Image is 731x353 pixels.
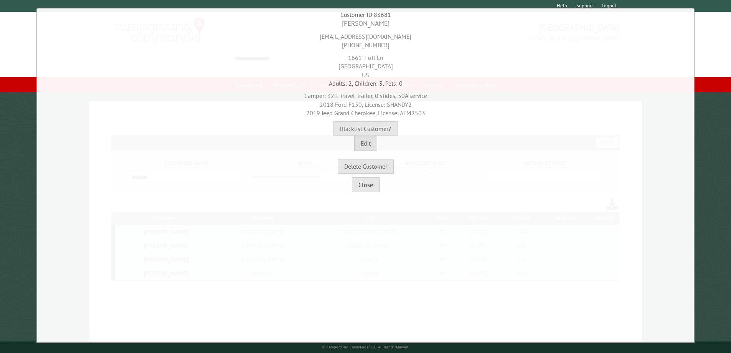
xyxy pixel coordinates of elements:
[39,79,692,88] div: Adults: 2, Children: 3, Pets: 0
[352,177,380,192] button: Close
[39,19,692,28] div: [PERSON_NAME]
[354,136,377,151] button: Edit
[39,28,692,50] div: [EMAIL_ADDRESS][DOMAIN_NAME] [PHONE_NUMBER]
[39,10,692,19] div: Customer ID 83681
[333,121,398,136] button: Blacklist Customer?
[39,88,692,117] div: Camper: 32ft Travel Trailer, 0 slides, 50A service
[320,101,412,108] span: 2018 Ford F150, License: SHANDY2
[39,50,692,79] div: 1661 T off Ln [GEOGRAPHIC_DATA] US
[338,159,394,174] button: Delete Customer
[306,109,425,117] span: 2019 Jeep Grand Cherokee, License: AFM2503
[322,345,409,350] small: © Campground Commander LLC. All rights reserved.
